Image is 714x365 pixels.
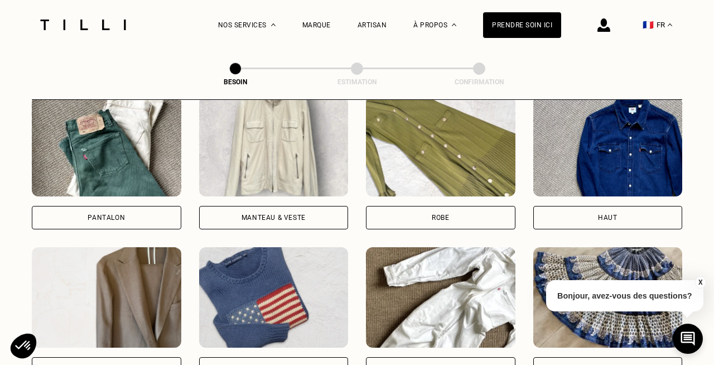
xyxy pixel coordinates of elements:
img: icône connexion [597,18,610,32]
div: Robe [432,214,449,221]
img: Menu déroulant à propos [452,23,456,26]
img: Tilli retouche votre Haut [533,96,683,196]
img: Tilli retouche votre Tailleur [32,247,181,348]
div: Pantalon [88,214,125,221]
div: Confirmation [423,78,535,86]
img: Menu déroulant [271,23,276,26]
p: Bonjour, avez-vous des questions? [546,280,703,311]
a: Marque [302,21,331,29]
img: Tilli retouche votre Jupe [533,247,683,348]
a: Artisan [358,21,387,29]
div: Besoin [180,78,291,86]
img: Tilli retouche votre Manteau & Veste [199,96,349,196]
img: Tilli retouche votre Robe [366,96,515,196]
img: menu déroulant [668,23,672,26]
div: Manteau & Veste [242,214,306,221]
div: Estimation [301,78,413,86]
div: Haut [598,214,617,221]
img: Tilli retouche votre Pull & gilet [199,247,349,348]
img: Logo du service de couturière Tilli [36,20,130,30]
img: Tilli retouche votre Combinaison [366,247,515,348]
img: Tilli retouche votre Pantalon [32,96,181,196]
span: 🇫🇷 [643,20,654,30]
a: Prendre soin ici [483,12,561,38]
button: X [694,276,706,289]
